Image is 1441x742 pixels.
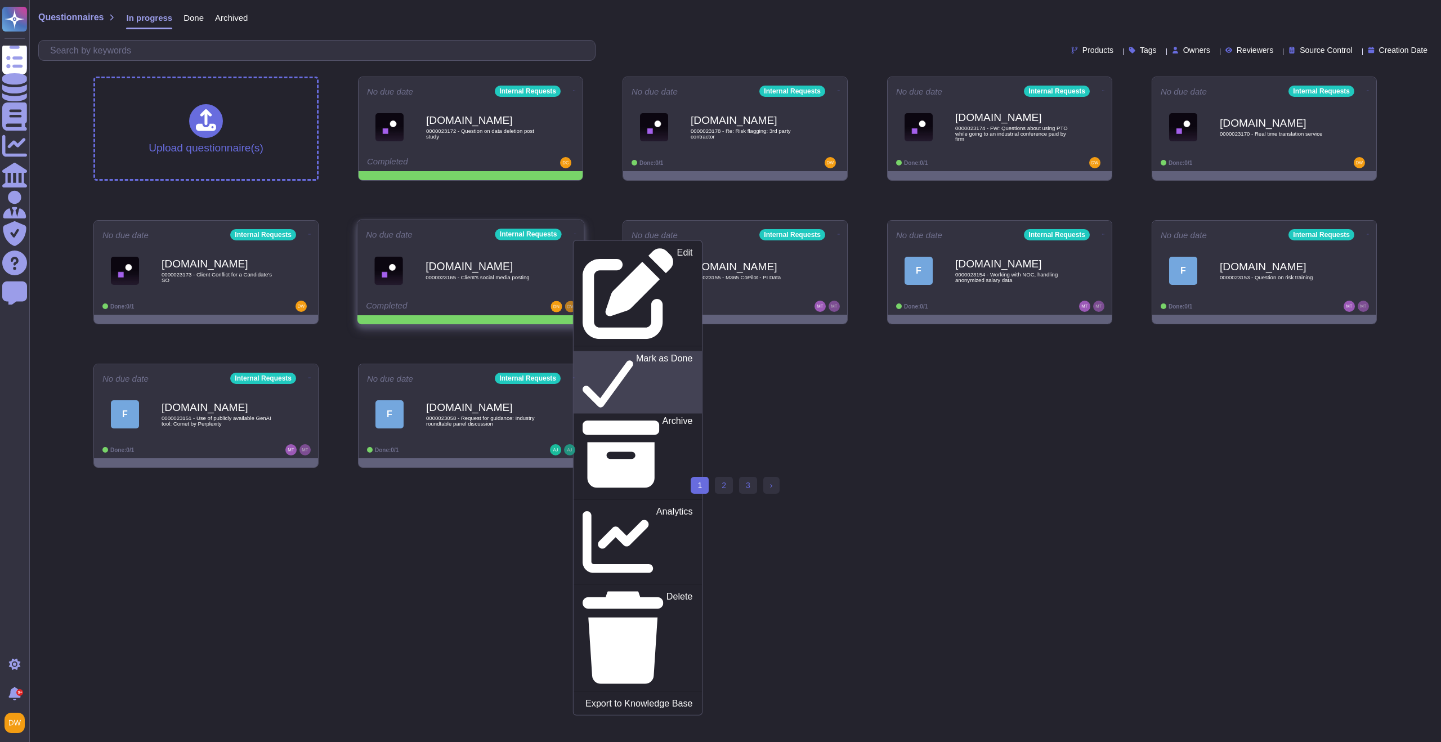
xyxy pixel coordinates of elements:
[904,160,928,166] span: Done: 0/1
[1169,113,1197,141] img: Logo
[574,696,702,710] a: Export to Knowledge Base
[677,248,693,339] p: Edit
[426,415,539,426] span: 0000023058 - Request for guidance: Industry roundtable panel discussion
[215,14,248,22] span: Archived
[739,477,757,494] a: 3
[426,275,539,280] span: 0000023165 - Client's social media posting
[299,444,311,455] img: user
[691,261,803,272] b: [DOMAIN_NAME]
[825,157,836,168] img: user
[162,258,274,269] b: [DOMAIN_NAME]
[495,86,561,97] div: Internal Requests
[1300,46,1352,54] span: Source Control
[495,373,561,384] div: Internal Requests
[426,261,539,271] b: [DOMAIN_NAME]
[1161,231,1207,239] span: No due date
[102,374,149,383] span: No due date
[1079,301,1090,312] img: user
[16,689,23,696] div: 9+
[905,257,933,285] div: F
[1161,87,1207,96] span: No due date
[102,231,149,239] span: No due date
[426,115,539,126] b: [DOMAIN_NAME]
[374,256,403,285] img: Logo
[574,351,702,413] a: Mark as Done
[1220,118,1332,128] b: [DOMAIN_NAME]
[162,415,274,426] span: 0000023151 - Use of publicly available GenAI tool: Comet by Perplexity
[574,413,702,495] a: Archive
[574,245,702,342] a: Edit
[955,126,1068,142] span: 0000023174 - FW: Questions about using PTO while going to an industrial conference paid by firm
[296,301,307,312] img: user
[149,104,263,153] div: Upload questionnaire(s)
[896,87,942,96] span: No due date
[1140,46,1157,54] span: Tags
[375,400,404,428] div: F
[1288,229,1354,240] div: Internal Requests
[1024,229,1090,240] div: Internal Requests
[1358,301,1369,312] img: user
[1354,157,1365,168] img: user
[759,229,825,240] div: Internal Requests
[1024,86,1090,97] div: Internal Requests
[663,416,693,493] p: Archive
[1169,257,1197,285] div: F
[184,14,204,22] span: Done
[955,258,1068,269] b: [DOMAIN_NAME]
[1288,86,1354,97] div: Internal Requests
[1344,301,1355,312] img: user
[585,699,692,708] p: Export to Knowledge Base
[230,373,296,384] div: Internal Requests
[367,87,413,96] span: No due date
[375,113,404,141] img: Logo
[111,400,139,428] div: F
[896,231,942,239] span: No due date
[375,447,399,453] span: Done: 0/1
[1183,46,1210,54] span: Owners
[1169,303,1192,310] span: Done: 0/1
[632,231,678,239] span: No due date
[1169,160,1192,166] span: Done: 0/1
[1220,261,1332,272] b: [DOMAIN_NAME]
[691,477,709,494] span: 1
[715,477,733,494] a: 2
[565,301,576,312] img: user
[666,592,693,684] p: Delete
[691,115,803,126] b: [DOMAIN_NAME]
[111,257,139,285] img: Logo
[162,272,274,283] span: 0000023173 - Client Conflict for a Candidate's SO
[367,374,413,383] span: No due date
[367,157,505,168] div: Completed
[759,86,825,97] div: Internal Requests
[110,303,134,310] span: Done: 0/1
[770,481,773,490] span: ›
[639,160,663,166] span: Done: 0/1
[1237,46,1273,54] span: Reviewers
[126,14,172,22] span: In progress
[691,128,803,139] span: 0000023178 - Re: Risk flagging: 3rd party contractor
[550,444,561,455] img: user
[904,303,928,310] span: Done: 0/1
[905,113,933,141] img: Logo
[955,112,1068,123] b: [DOMAIN_NAME]
[5,713,25,733] img: user
[495,229,562,240] div: Internal Requests
[955,272,1068,283] span: 0000023154 - Working with NOC, handling anonymized salary data
[230,229,296,240] div: Internal Requests
[426,128,539,139] span: 0000023172 - Question on data deletion post study
[1082,46,1113,54] span: Products
[426,402,539,413] b: [DOMAIN_NAME]
[2,710,33,735] button: user
[366,230,413,239] span: No due date
[564,444,575,455] img: user
[636,354,693,411] p: Mark as Done
[656,507,693,578] p: Analytics
[829,301,840,312] img: user
[110,447,134,453] span: Done: 0/1
[38,13,104,22] span: Questionnaires
[1379,46,1427,54] span: Creation Date
[691,275,803,280] span: 0000023155 - M365 CoPilot - PI Data
[162,402,274,413] b: [DOMAIN_NAME]
[574,504,702,580] a: Analytics
[1093,301,1104,312] img: user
